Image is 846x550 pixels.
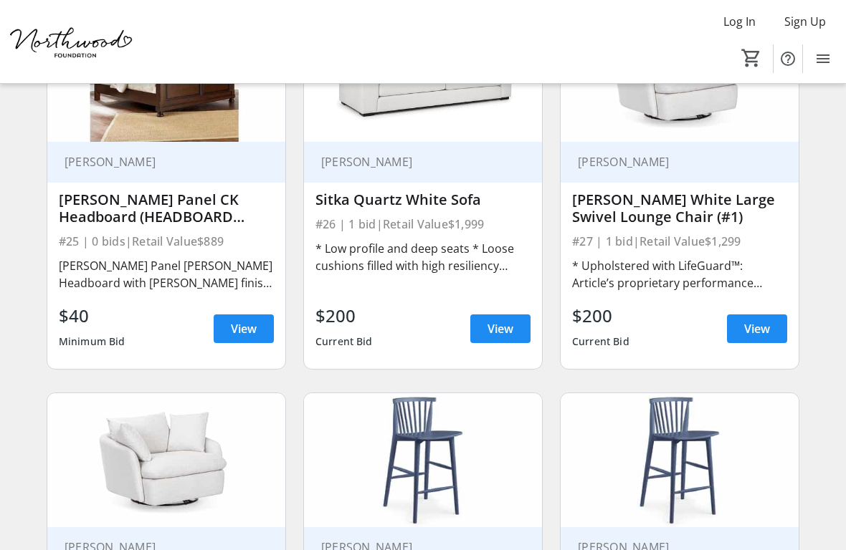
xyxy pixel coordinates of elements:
[315,329,373,354] div: Current Bid
[315,240,531,274] div: * Low profile and deep seats * Loose cushions filled with high resiliency foam, and polyester fib...
[470,314,531,343] a: View
[774,44,802,73] button: Help
[572,231,787,251] div: #27 | 1 bid | Retail Value $1,299
[9,6,136,77] img: Northwood Foundation's Logo
[59,155,257,169] div: [PERSON_NAME]
[59,303,125,329] div: $40
[712,10,767,33] button: Log In
[809,44,837,73] button: Menu
[744,320,770,337] span: View
[214,314,274,343] a: View
[59,231,274,251] div: #25 | 0 bids | Retail Value $889
[572,303,629,329] div: $200
[315,191,531,208] div: Sitka Quartz White Sofa
[59,257,274,291] div: [PERSON_NAME] Panel [PERSON_NAME] Headboard with [PERSON_NAME] finish. HEADBOARD ONLY. Dimensions...
[47,393,285,527] img: Leigh Ivory White Large Swivel Lounge Chair (#2)
[738,45,764,71] button: Cart
[572,257,787,291] div: * Upholstered with LifeGuard™: Article’s proprietary performance fabric. Stain-repellant fibres a...
[773,10,837,33] button: Sign Up
[723,13,756,30] span: Log In
[315,303,373,329] div: $200
[59,329,125,354] div: Minimum Bid
[231,320,257,337] span: View
[488,320,513,337] span: View
[727,314,787,343] a: View
[572,329,629,354] div: Current Bid
[304,393,542,527] img: Rus Oslo Blue Counter Stool (#1)
[572,191,787,226] div: [PERSON_NAME] White Large Swivel Lounge Chair (#1)
[315,155,513,169] div: [PERSON_NAME]
[561,393,799,527] img: Rus Oslo Blue Counter Stool (#2)
[572,155,770,169] div: [PERSON_NAME]
[59,191,274,226] div: [PERSON_NAME] Panel CK Headboard (HEADBOARD ONLY)
[784,13,826,30] span: Sign Up
[315,214,531,234] div: #26 | 1 bid | Retail Value $1,999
